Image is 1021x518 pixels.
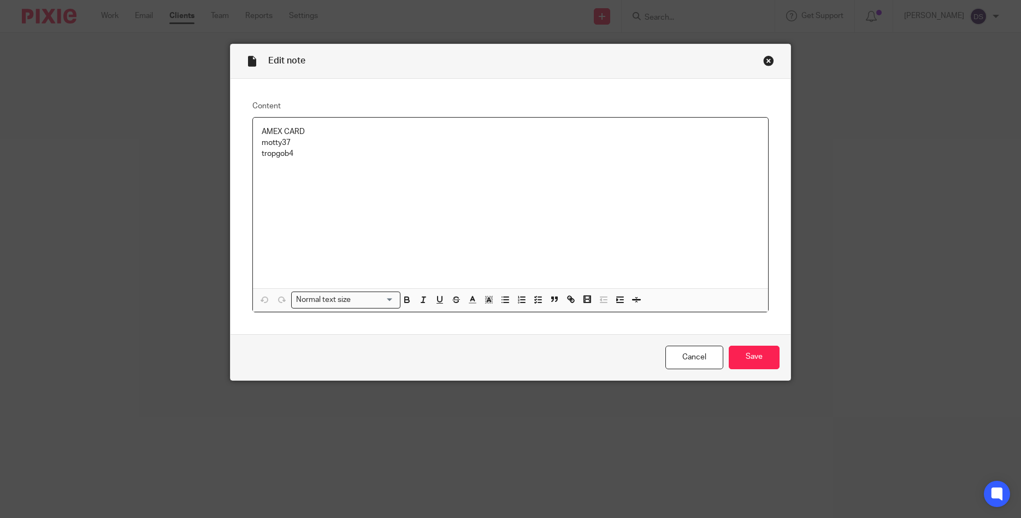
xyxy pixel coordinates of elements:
[763,55,774,66] div: Close this dialog window
[252,101,769,112] label: Content
[262,126,760,137] p: AMEX CARD
[729,346,780,369] input: Save
[354,294,393,306] input: Search for option
[262,148,760,159] p: tropgob4
[262,137,760,148] p: motty37
[294,294,353,306] span: Normal text size
[665,346,723,369] a: Cancel
[268,56,305,65] span: Edit note
[291,292,400,309] div: Search for option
